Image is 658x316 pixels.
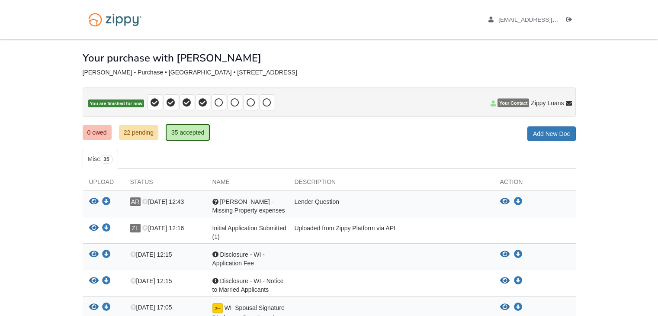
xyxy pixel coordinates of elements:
a: Add New Doc [527,126,576,141]
button: View Initial Application Submitted (1) [89,224,99,233]
span: You are finished for now [88,100,144,108]
button: View Jenelle - Missing Property expenses [89,197,99,206]
span: [PERSON_NAME] - Missing Property expenses [212,198,285,214]
a: Download Disclosure - WI - Application Fee [102,252,111,258]
span: [DATE] 12:16 [142,225,184,232]
a: Misc [83,150,118,169]
span: Initial Application Submitted (1) [212,225,286,240]
a: Download Disclosure - WI - Notice to Married Applicants [514,277,523,284]
span: [DATE] 12:15 [130,251,172,258]
button: View WI_Spousal Signature Disclosure Questionnaire [500,303,510,312]
span: [DATE] 12:15 [130,277,172,284]
div: Action [494,177,576,190]
span: Disclosure - WI - Notice to Married Applicants [212,277,284,293]
div: Name [206,177,288,190]
button: View Disclosure - WI - Application Fee [89,250,99,259]
a: Download Jenelle - Missing Property expenses [514,198,523,205]
span: Zippy Loans [531,99,564,107]
span: Your Contact [498,99,529,107]
button: View WI_Spousal Signature Disclosure Questionnaire [89,303,99,312]
button: View Jenelle - Missing Property expenses [500,197,510,206]
img: Logo [83,9,147,31]
div: [PERSON_NAME] - Purchase • [GEOGRAPHIC_DATA] • [STREET_ADDRESS] [83,69,576,76]
div: Status [124,177,206,190]
span: ZL [130,224,141,232]
a: Download Disclosure - WI - Application Fee [514,251,523,258]
img: Document accepted [212,303,223,313]
a: Download Jenelle - Missing Property expenses [102,199,111,206]
span: [DATE] 12:43 [142,198,184,205]
a: edit profile [488,16,598,25]
span: 35 [100,155,112,164]
button: View Disclosure - WI - Notice to Married Applicants [89,277,99,286]
a: Download Initial Application Submitted (1) [102,225,111,232]
span: Disclosure - WI - Application Fee [212,251,265,267]
a: Log out [566,16,576,25]
div: Description [288,177,494,190]
button: View Disclosure - WI - Notice to Married Applicants [500,277,510,285]
a: Download Disclosure - WI - Notice to Married Applicants [102,278,111,285]
div: Upload [83,177,124,190]
span: AR [130,197,141,206]
div: Uploaded from Zippy Platform via API [288,224,494,241]
a: 0 owed [83,125,112,140]
a: Download WI_Spousal Signature Disclosure Questionnaire [102,304,111,311]
div: Lender Question [288,197,494,215]
span: tmarshall8294@gmail.com [498,16,597,23]
h1: Your purchase with [PERSON_NAME] [83,52,261,64]
a: 35 accepted [166,124,210,141]
a: 22 pending [119,125,158,140]
a: Download WI_Spousal Signature Disclosure Questionnaire [514,304,523,311]
span: [DATE] 17:05 [130,304,172,311]
button: View Disclosure - WI - Application Fee [500,250,510,259]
